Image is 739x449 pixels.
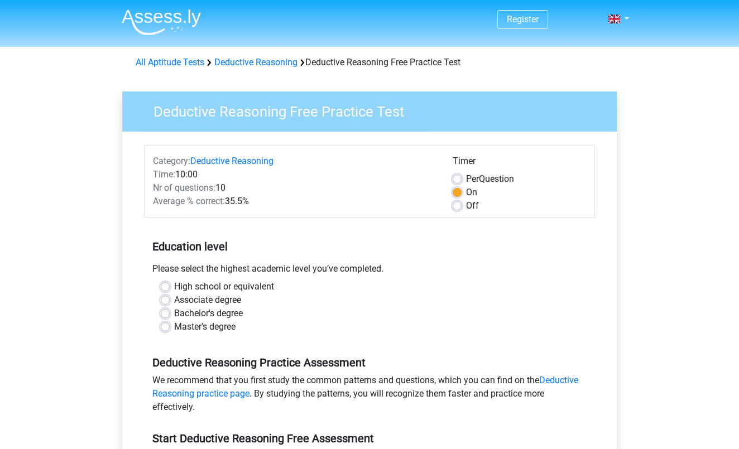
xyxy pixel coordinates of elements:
[466,173,479,184] span: Per
[153,156,190,166] span: Category:
[174,307,243,320] label: Bachelor's degree
[152,432,587,445] h5: Start Deductive Reasoning Free Assessment
[507,14,539,25] a: Register
[144,374,595,418] div: We recommend that you first study the common patterns and questions, which you can find on the . ...
[153,182,215,193] span: Nr of questions:
[152,235,587,258] h5: Education level
[214,57,297,67] a: Deductive Reasoning
[131,56,608,69] div: Deductive Reasoning Free Practice Test
[466,186,477,199] label: On
[174,320,236,334] label: Master's degree
[145,195,444,208] div: 35.5%
[466,199,479,213] label: Off
[190,156,273,166] a: Deductive Reasoning
[153,169,175,180] span: Time:
[136,57,204,67] a: All Aptitude Tests
[466,172,514,186] label: Question
[122,9,201,35] img: Assessly
[453,155,586,172] div: Timer
[144,262,595,280] div: Please select the highest academic level you’ve completed.
[145,168,444,181] div: 10:00
[145,181,444,195] div: 10
[152,356,587,369] h5: Deductive Reasoning Practice Assessment
[174,280,274,293] label: High school or equivalent
[140,99,608,120] h3: Deductive Reasoning Free Practice Test
[174,293,241,307] label: Associate degree
[153,196,225,206] span: Average % correct:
